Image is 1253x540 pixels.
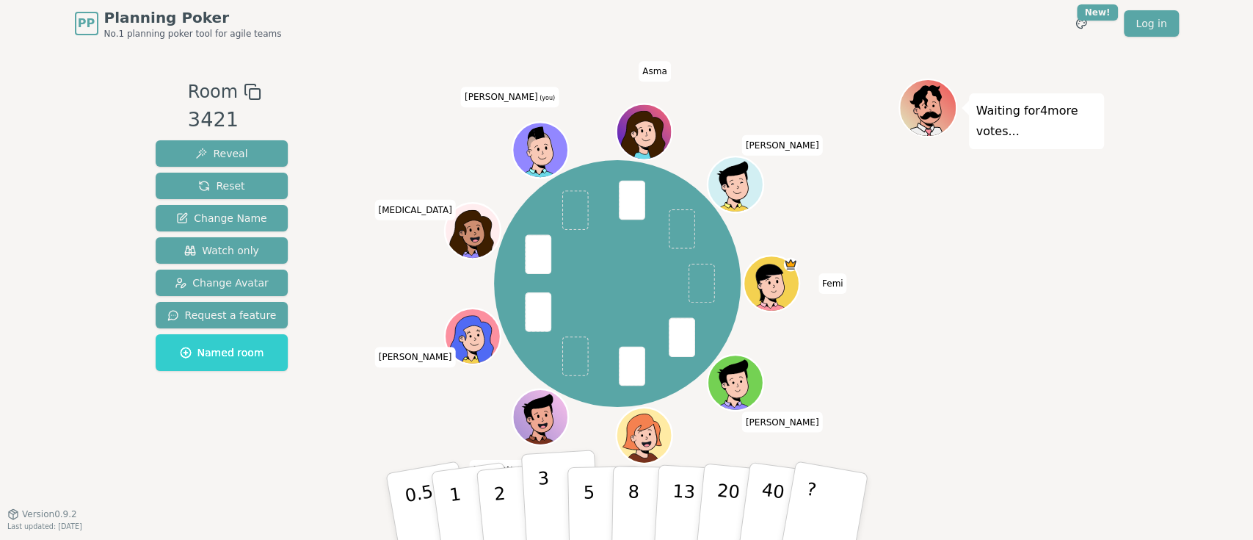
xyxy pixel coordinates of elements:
button: Reset [156,173,288,199]
span: Room [188,79,238,105]
span: Last updated: [DATE] [7,522,82,530]
button: Reveal [156,140,288,167]
span: Click to change your name [742,411,823,432]
span: Femi is the host [784,257,798,271]
span: PP [78,15,95,32]
a: PPPlanning PokerNo.1 planning poker tool for agile teams [75,7,282,40]
span: Click to change your name [639,61,671,82]
button: Click to change your avatar [514,123,566,176]
span: No.1 planning poker tool for agile teams [104,28,282,40]
button: Watch only [156,237,288,264]
span: Click to change your name [818,273,847,294]
span: Request a feature [167,308,277,323]
p: Waiting for 4 more votes... [976,101,1097,142]
span: Planning Poker [104,7,282,28]
div: 3421 [188,105,261,135]
span: (you) [538,95,556,101]
span: Click to change your name [470,460,551,480]
span: Change Avatar [175,276,269,290]
button: Version0.9.2 [7,508,77,520]
button: Change Name [156,205,288,231]
div: New! [1077,4,1119,21]
a: Log in [1124,10,1178,37]
span: Change Name [176,211,266,226]
span: Named room [180,345,264,360]
span: Reset [198,179,244,193]
span: Click to change your name [374,200,455,220]
span: Click to change your name [375,347,456,367]
span: Version 0.9.2 [22,508,77,520]
button: Named room [156,334,288,371]
span: Click to change your name [742,134,823,155]
button: New! [1068,10,1094,37]
span: Click to change your name [461,87,559,107]
span: Reveal [195,146,247,161]
button: Request a feature [156,302,288,328]
span: Watch only [184,243,259,258]
button: Change Avatar [156,270,288,296]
